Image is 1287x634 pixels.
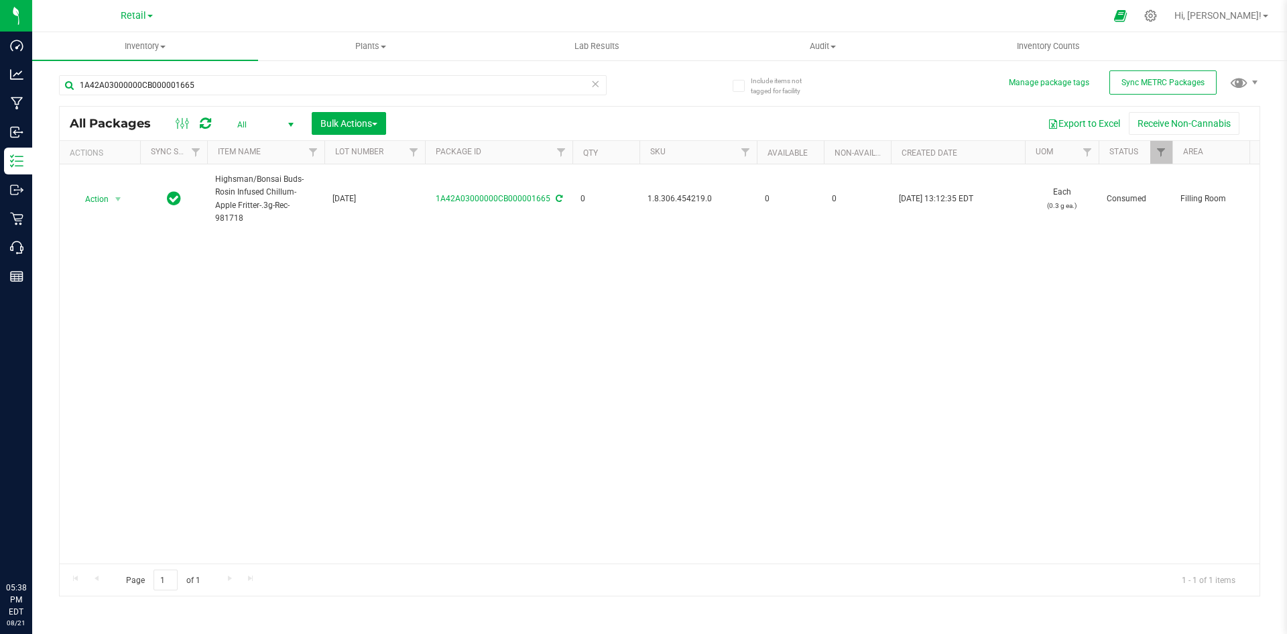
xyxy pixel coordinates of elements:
[1150,141,1172,164] a: Filter
[436,194,550,203] a: 1A42A03000000CB000001665
[591,75,600,93] span: Clear
[1171,570,1246,590] span: 1 - 1 of 1 items
[899,193,973,205] span: [DATE] 13:12:35 EDT
[1109,147,1138,156] a: Status
[484,32,710,60] a: Lab Results
[10,241,23,254] inline-svg: Call Center
[1142,9,1159,22] div: Manage settings
[10,270,23,283] inline-svg: Reports
[835,148,894,158] a: Non-Available
[1183,147,1203,156] a: Area
[259,40,483,52] span: Plants
[765,193,816,205] span: 0
[1109,70,1217,95] button: Sync METRC Packages
[32,40,258,52] span: Inventory
[218,147,261,156] a: Item Name
[1107,193,1164,205] span: Consumed
[1121,78,1205,87] span: Sync METRC Packages
[832,193,883,205] span: 0
[936,32,1162,60] a: Inventory Counts
[999,40,1098,52] span: Inventory Counts
[1039,112,1129,135] button: Export to Excel
[650,147,666,156] a: SKU
[1180,193,1265,205] span: Filling Room
[70,116,164,131] span: All Packages
[167,189,181,208] span: In Sync
[154,570,178,590] input: 1
[1174,10,1262,21] span: Hi, [PERSON_NAME]!
[73,190,109,209] span: Action
[768,148,808,158] a: Available
[312,112,386,135] button: Bulk Actions
[710,32,936,60] a: Audit
[258,32,484,60] a: Plants
[70,148,135,158] div: Actions
[902,148,957,158] a: Created Date
[115,570,211,590] span: Page of 1
[121,10,146,21] span: Retail
[302,141,324,164] a: Filter
[1036,147,1053,156] a: UOM
[110,190,127,209] span: select
[332,193,417,205] span: [DATE]
[320,118,377,129] span: Bulk Actions
[185,141,207,164] a: Filter
[711,40,935,52] span: Audit
[10,68,23,81] inline-svg: Analytics
[751,76,818,96] span: Include items not tagged for facility
[403,141,425,164] a: Filter
[215,173,316,225] span: Highsman/Bonsai Buds-Rosin Infused Chillum-Apple Fritter-.3g-Rec-981718
[151,147,202,156] a: Sync Status
[580,193,631,205] span: 0
[59,75,607,95] input: Search Package ID, Item Name, SKU, Lot or Part Number...
[10,183,23,197] inline-svg: Outbound
[10,125,23,139] inline-svg: Inbound
[550,141,572,164] a: Filter
[556,40,637,52] span: Lab Results
[10,212,23,225] inline-svg: Retail
[6,582,26,618] p: 05:38 PM EDT
[10,97,23,110] inline-svg: Manufacturing
[1105,3,1136,29] span: Open Ecommerce Menu
[335,147,383,156] a: Lot Number
[6,618,26,628] p: 08/21
[10,154,23,168] inline-svg: Inventory
[1009,77,1089,89] button: Manage package tags
[1129,112,1239,135] button: Receive Non-Cannabis
[32,32,258,60] a: Inventory
[436,147,481,156] a: Package ID
[583,148,598,158] a: Qty
[735,141,757,164] a: Filter
[13,527,54,567] iframe: Resource center
[554,194,562,203] span: Sync from Compliance System
[10,39,23,52] inline-svg: Dashboard
[1077,141,1099,164] a: Filter
[648,193,749,205] span: 1.8.306.454219.0
[1033,199,1091,212] p: (0.3 g ea.)
[1033,186,1091,211] span: Each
